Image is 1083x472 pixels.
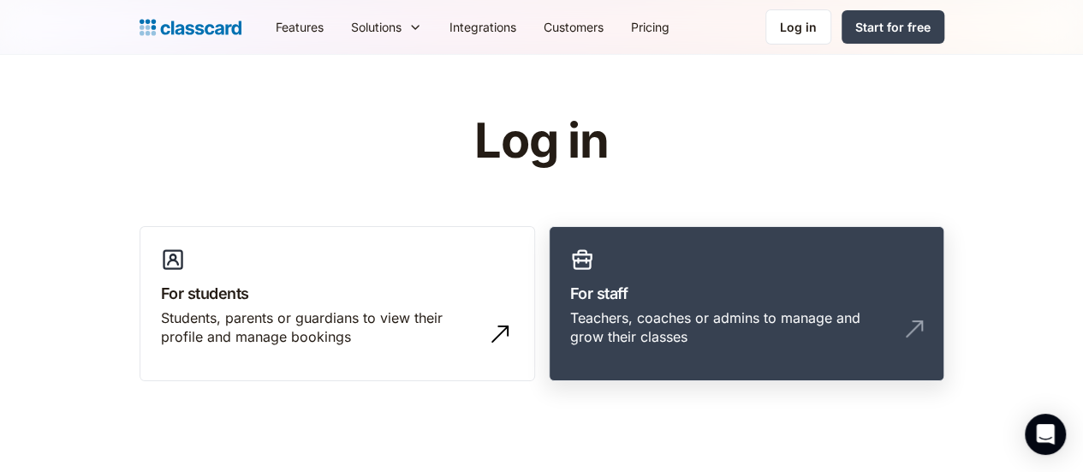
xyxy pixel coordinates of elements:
div: Open Intercom Messenger [1025,414,1066,455]
a: Pricing [617,8,683,46]
h3: For students [161,282,514,305]
h3: For staff [570,282,923,305]
div: Students, parents or guardians to view their profile and manage bookings [161,308,479,347]
a: Start for free [842,10,944,44]
a: Logo [140,15,241,39]
a: Customers [530,8,617,46]
a: Log in [765,9,831,45]
div: Teachers, coaches or admins to manage and grow their classes [570,308,889,347]
div: Solutions [337,8,436,46]
h1: Log in [270,115,813,168]
a: Features [262,8,337,46]
a: For studentsStudents, parents or guardians to view their profile and manage bookings [140,226,535,382]
div: Start for free [855,18,931,36]
a: Integrations [436,8,530,46]
div: Solutions [351,18,402,36]
a: For staffTeachers, coaches or admins to manage and grow their classes [549,226,944,382]
div: Log in [780,18,817,36]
